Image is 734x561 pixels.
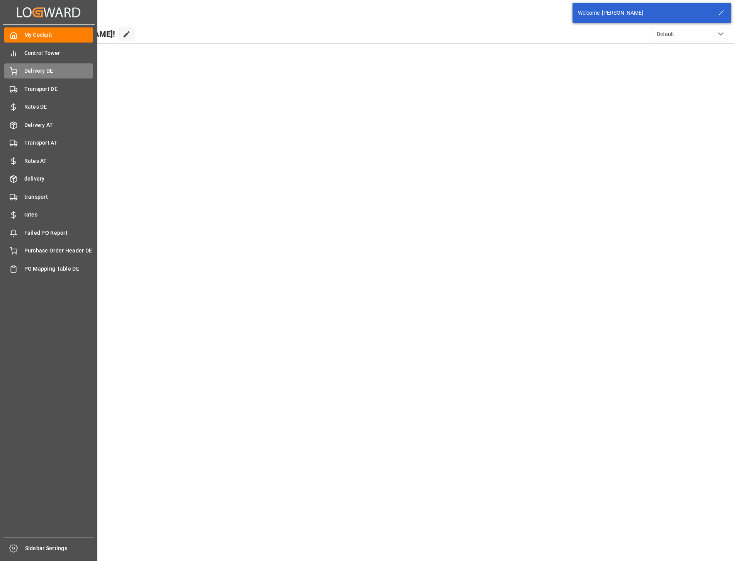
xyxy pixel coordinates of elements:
[4,99,93,114] a: Rates DE
[24,247,93,255] span: Purchase Order Header DE
[4,45,93,60] a: Control Tower
[24,103,93,111] span: Rates DE
[24,49,93,57] span: Control Tower
[4,207,93,222] a: rates
[4,261,93,276] a: PO Mapping Table DE
[25,544,94,552] span: Sidebar Settings
[4,135,93,150] a: Transport AT
[4,225,93,240] a: Failed PO Report
[4,189,93,204] a: transport
[24,265,93,273] span: PO Mapping Table DE
[24,175,93,183] span: delivery
[651,27,728,41] button: open menu
[24,157,93,165] span: Rates AT
[4,63,93,78] a: Delivery DE
[4,171,93,186] a: delivery
[24,211,93,219] span: rates
[24,229,93,237] span: Failed PO Report
[4,81,93,96] a: Transport DE
[4,243,93,258] a: Purchase Order Header DE
[578,9,711,17] div: Welcome, [PERSON_NAME]
[24,139,93,147] span: Transport AT
[4,153,93,168] a: Rates AT
[24,67,93,75] span: Delivery DE
[24,85,93,93] span: Transport DE
[4,27,93,43] a: My Cockpit
[24,193,93,201] span: transport
[4,117,93,132] a: Delivery AT
[24,31,93,39] span: My Cockpit
[24,121,93,129] span: Delivery AT
[657,30,674,38] span: Default
[32,27,115,41] span: Hello [PERSON_NAME]!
